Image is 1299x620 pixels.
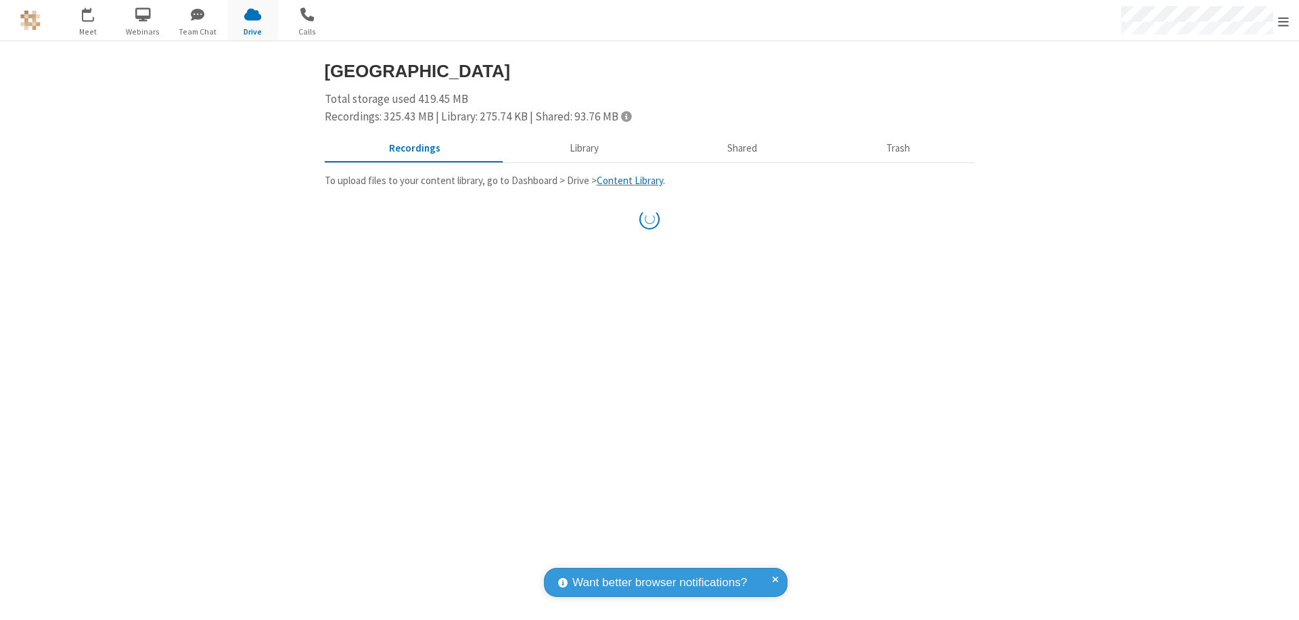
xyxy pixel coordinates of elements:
h3: [GEOGRAPHIC_DATA] [325,62,975,81]
div: 8 [91,7,100,18]
span: Want better browser notifications? [572,574,747,592]
button: Recorded meetings [325,136,505,162]
span: Team Chat [173,26,223,38]
button: Content library [505,136,663,162]
button: Shared during meetings [663,136,822,162]
p: To upload files to your content library, go to Dashboard > Drive > . [325,173,975,189]
span: Totals displayed include files that have been moved to the trash. [621,110,631,122]
span: Drive [227,26,278,38]
div: Total storage used 419.45 MB [325,91,975,125]
div: Recordings: 325.43 MB | Library: 275.74 KB | Shared: 93.76 MB [325,108,975,126]
span: Meet [63,26,114,38]
span: Calls [282,26,333,38]
img: QA Selenium DO NOT DELETE OR CHANGE [20,10,41,30]
a: Content Library [597,174,663,187]
button: Trash [822,136,975,162]
span: Webinars [118,26,168,38]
